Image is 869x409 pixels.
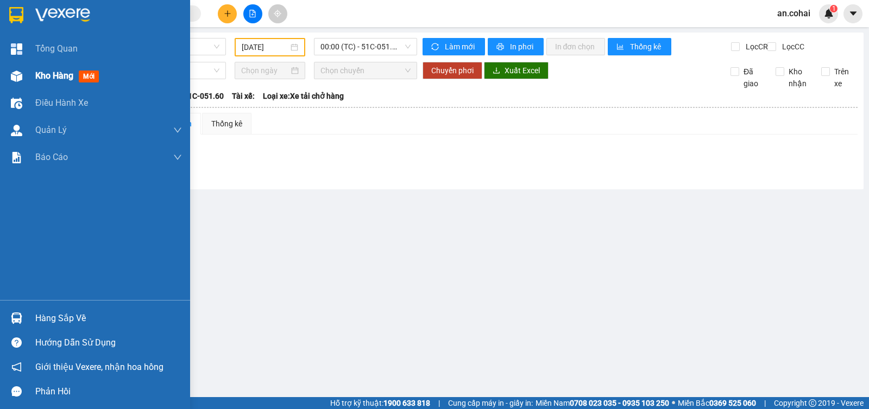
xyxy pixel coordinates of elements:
[79,71,99,82] span: mới
[423,38,485,55] button: syncLàm mới
[243,4,262,23] button: file-add
[809,399,816,407] span: copyright
[616,43,626,52] span: bar-chart
[249,10,256,17] span: file-add
[163,90,224,102] span: Số xe: 51C-051.60
[232,90,255,102] span: Tài xế:
[35,335,182,351] div: Hướng dẫn sử dụng
[35,384,182,400] div: Phản hồi
[35,150,68,164] span: Báo cáo
[778,41,806,53] span: Lọc CC
[218,4,237,23] button: plus
[35,71,73,81] span: Kho hàng
[224,10,231,17] span: plus
[536,397,669,409] span: Miền Nam
[35,42,78,55] span: Tổng Quan
[764,397,766,409] span: |
[11,71,22,82] img: warehouse-icon
[320,62,410,79] span: Chọn chuyến
[35,360,163,374] span: Giới thiệu Vexere, nhận hoa hồng
[769,7,819,20] span: an.cohai
[11,386,22,397] span: message
[741,41,770,53] span: Lọc CR
[496,43,506,52] span: printer
[9,7,23,23] img: logo-vxr
[448,397,533,409] span: Cung cấp máy in - giấy in:
[35,310,182,327] div: Hàng sắp về
[11,43,22,55] img: dashboard-icon
[11,98,22,109] img: warehouse-icon
[510,41,535,53] span: In phơi
[423,62,482,79] button: Chuyển phơi
[546,38,606,55] button: In đơn chọn
[848,9,858,18] span: caret-down
[11,337,22,348] span: question-circle
[739,66,767,90] span: Đã giao
[11,152,22,163] img: solution-icon
[263,90,344,102] span: Loại xe: Xe tải chở hàng
[241,65,289,76] input: Chọn ngày
[678,397,756,409] span: Miền Bắc
[35,96,88,110] span: Điều hành xe
[570,399,669,407] strong: 0708 023 035 - 0935 103 250
[830,66,858,90] span: Trên xe
[843,4,862,23] button: caret-down
[268,4,287,23] button: aim
[830,5,837,12] sup: 1
[11,125,22,136] img: warehouse-icon
[445,41,476,53] span: Làm mới
[488,38,544,55] button: printerIn phơi
[173,153,182,162] span: down
[672,401,675,405] span: ⚪️
[35,123,67,137] span: Quản Lý
[330,397,430,409] span: Hỗ trợ kỹ thuật:
[383,399,430,407] strong: 1900 633 818
[832,5,835,12] span: 1
[630,41,663,53] span: Thống kê
[484,62,549,79] button: downloadXuất Excel
[438,397,440,409] span: |
[824,9,834,18] img: icon-new-feature
[211,118,242,130] div: Thống kê
[784,66,813,90] span: Kho nhận
[320,39,410,55] span: 00:00 (TC) - 51C-051.60
[431,43,440,52] span: sync
[11,362,22,372] span: notification
[608,38,671,55] button: bar-chartThống kê
[274,10,281,17] span: aim
[11,312,22,324] img: warehouse-icon
[242,41,289,53] input: 13/01/2021
[709,399,756,407] strong: 0369 525 060
[173,126,182,135] span: down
